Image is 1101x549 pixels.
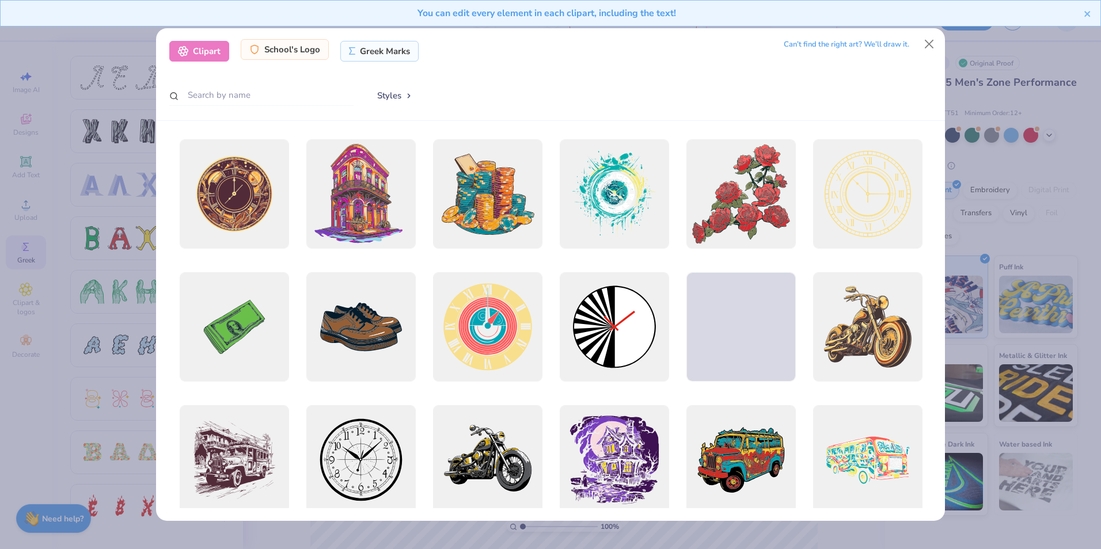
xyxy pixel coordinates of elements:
[365,85,425,106] button: Styles
[9,6,1084,20] div: You can edit every element in each clipart, including the text!
[784,35,909,55] div: Can’t find the right art? We’ll draw it.
[169,85,354,106] input: Search by name
[340,41,419,62] div: Greek Marks
[169,41,229,62] div: Clipart
[918,33,940,55] button: Close
[1084,6,1092,20] button: close
[241,39,329,60] div: School's Logo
